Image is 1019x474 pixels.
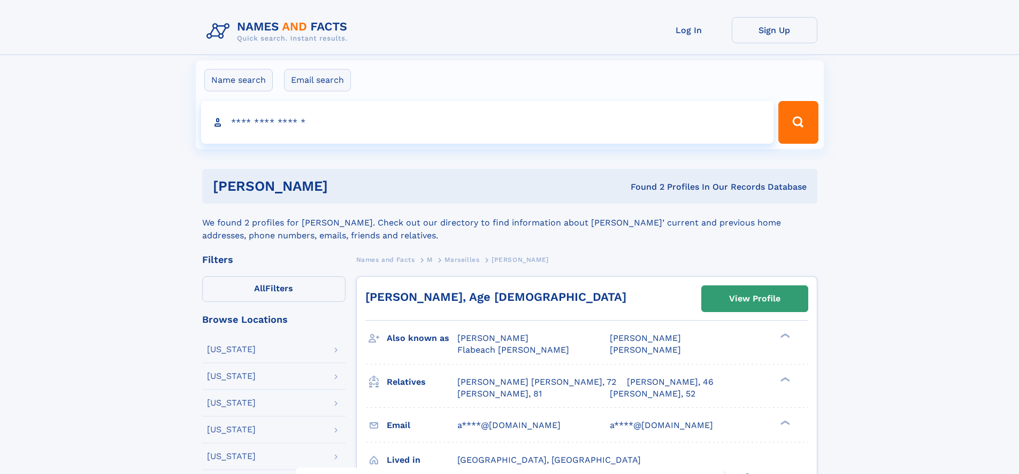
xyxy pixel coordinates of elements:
[202,204,817,242] div: We found 2 profiles for [PERSON_NAME]. Check out our directory to find information about [PERSON_...
[445,256,479,263] span: Marseilles
[778,376,791,383] div: ❯
[365,290,626,304] a: [PERSON_NAME], Age [DEMOGRAPHIC_DATA]
[207,345,256,354] div: [US_STATE]
[729,286,780,311] div: View Profile
[202,315,346,324] div: Browse Locations
[627,376,714,388] a: [PERSON_NAME], 46
[387,416,457,434] h3: Email
[427,253,433,266] a: M
[702,286,808,312] a: View Profile
[457,333,528,343] span: [PERSON_NAME]
[492,256,549,263] span: [PERSON_NAME]
[610,345,681,355] span: [PERSON_NAME]
[778,101,818,144] button: Search Button
[201,101,774,144] input: search input
[445,253,479,266] a: Marseilles
[457,388,542,400] a: [PERSON_NAME], 81
[457,455,641,465] span: [GEOGRAPHIC_DATA], [GEOGRAPHIC_DATA]
[284,69,351,91] label: Email search
[207,452,256,461] div: [US_STATE]
[457,376,616,388] a: [PERSON_NAME] [PERSON_NAME], 72
[457,345,569,355] span: Flabeach [PERSON_NAME]
[732,17,817,43] a: Sign Up
[202,255,346,265] div: Filters
[207,425,256,434] div: [US_STATE]
[778,419,791,426] div: ❯
[202,17,356,46] img: Logo Names and Facts
[610,333,681,343] span: [PERSON_NAME]
[646,17,732,43] a: Log In
[202,276,346,302] label: Filters
[207,399,256,407] div: [US_STATE]
[387,329,457,347] h3: Also known as
[778,332,791,339] div: ❯
[610,388,695,400] a: [PERSON_NAME], 52
[387,451,457,469] h3: Lived in
[479,181,807,193] div: Found 2 Profiles In Our Records Database
[427,256,433,263] span: M
[387,373,457,391] h3: Relatives
[356,253,415,266] a: Names and Facts
[207,372,256,380] div: [US_STATE]
[213,180,479,193] h1: [PERSON_NAME]
[254,283,265,293] span: All
[204,69,273,91] label: Name search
